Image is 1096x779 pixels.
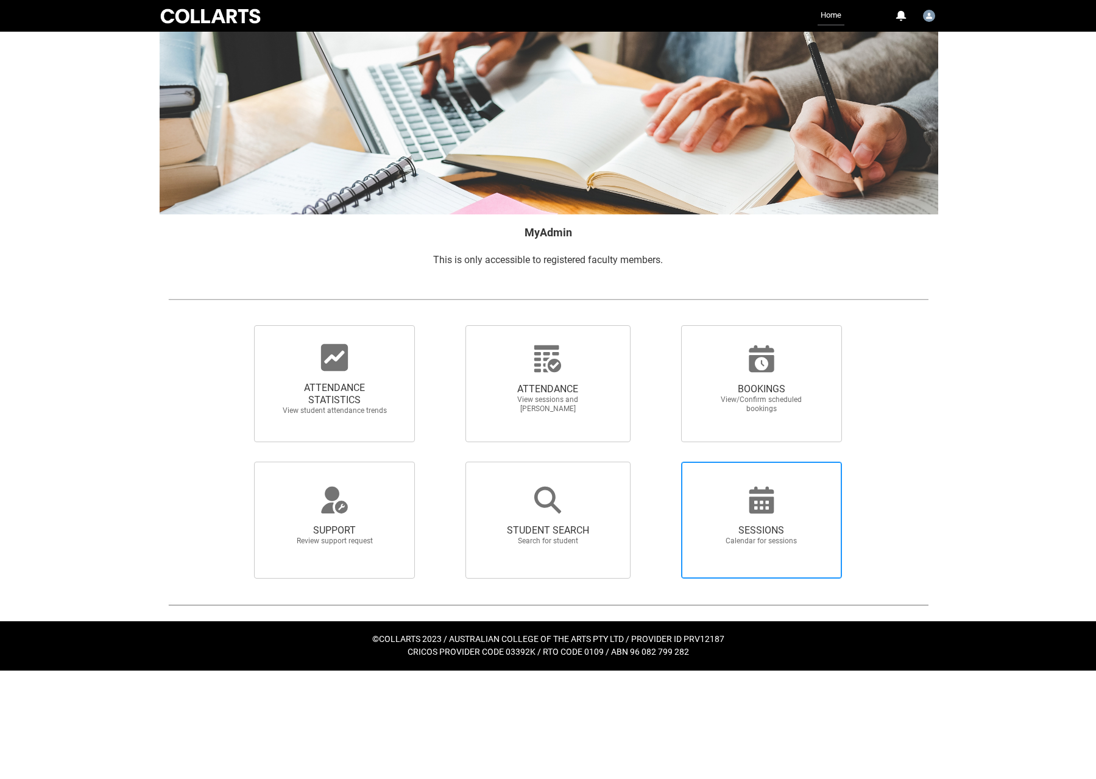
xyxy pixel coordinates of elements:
[708,524,815,537] span: SESSIONS
[920,5,938,24] button: User Profile Faculty.lwatson
[818,6,844,26] a: Home
[281,537,388,546] span: Review support request
[168,598,928,611] img: REDU_GREY_LINE
[281,524,388,537] span: SUPPORT
[494,383,601,395] span: ATTENDANCE
[281,406,388,415] span: View student attendance trends
[281,382,388,406] span: ATTENDANCE STATISTICS
[708,395,815,414] span: View/Confirm scheduled bookings
[494,524,601,537] span: STUDENT SEARCH
[494,395,601,414] span: View sessions and [PERSON_NAME]
[168,293,928,306] img: REDU_GREY_LINE
[433,254,663,266] span: This is only accessible to registered faculty members.
[494,537,601,546] span: Search for student
[168,224,928,241] h2: MyAdmin
[708,383,815,395] span: BOOKINGS
[923,10,935,22] img: Faculty.lwatson
[708,537,815,546] span: Calendar for sessions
